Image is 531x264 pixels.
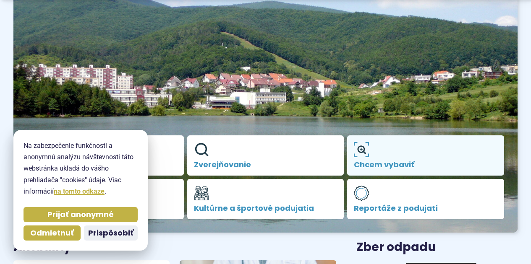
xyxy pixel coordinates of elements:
[194,160,337,169] span: Zverejňovanie
[13,241,71,254] h3: Aktuality
[88,228,133,238] span: Prispôsobiť
[187,179,344,219] a: Kultúrne a športové podujatia
[54,187,105,195] a: na tomto odkaze
[47,210,114,220] span: Prijať anonymné
[347,179,504,219] a: Reportáže z podujatí
[356,241,518,254] h3: Zber odpadu
[347,135,504,176] a: Chcem vybaviť
[354,204,497,212] span: Reportáže z podujatí
[24,207,138,222] button: Prijať anonymné
[24,225,81,241] button: Odmietnuť
[354,160,497,169] span: Chcem vybaviť
[24,140,138,197] p: Na zabezpečenie funkčnosti a anonymnú analýzu návštevnosti táto webstránka ukladá do vášho prehli...
[194,204,337,212] span: Kultúrne a športové podujatia
[187,135,344,176] a: Zverejňovanie
[84,225,138,241] button: Prispôsobiť
[30,228,74,238] span: Odmietnuť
